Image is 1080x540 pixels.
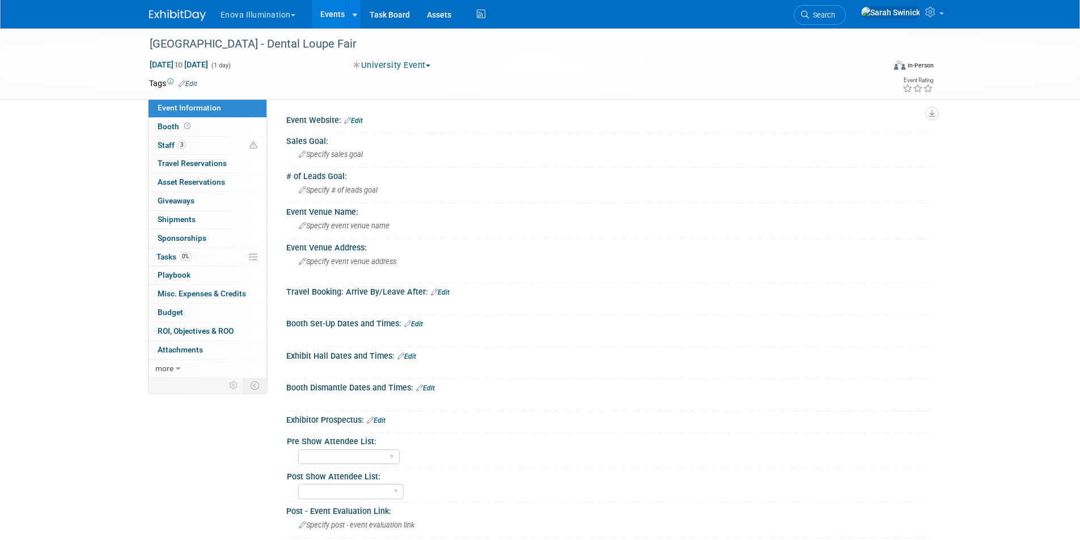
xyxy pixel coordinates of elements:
[149,137,266,155] a: Staff3
[404,320,423,328] a: Edit
[149,192,266,210] a: Giveaways
[149,341,266,359] a: Attachments
[156,252,192,261] span: Tasks
[158,289,246,298] span: Misc. Expenses & Credits
[158,141,186,150] span: Staff
[155,364,173,373] span: more
[149,360,266,378] a: more
[299,186,378,194] span: Specify # of leads goal
[158,103,221,112] span: Event Information
[224,378,244,393] td: Personalize Event Tab Strip
[149,322,266,341] a: ROI, Objectives & ROO
[286,347,931,362] div: Exhibit Hall Dates and Times:
[158,270,190,279] span: Playbook
[182,122,193,130] span: Booth not reserved yet
[907,61,934,70] div: In-Person
[286,168,931,182] div: # of Leads Goal:
[894,61,905,70] img: Format-Inperson.png
[158,215,196,224] span: Shipments
[818,59,934,76] div: Event Format
[286,133,931,147] div: Sales Goal:
[149,266,266,284] a: Playbook
[149,173,266,192] a: Asset Reservations
[286,315,931,330] div: Booth Set-Up Dates and Times:
[158,326,234,335] span: ROI, Objectives & ROO
[286,379,931,394] div: Booth Dismantle Dates and Times:
[903,78,933,83] div: Event Rating
[149,59,209,70] span: [DATE] [DATE]
[286,112,931,126] div: Event Website:
[809,11,835,19] span: Search
[286,411,931,426] div: Exhibitor Prospectus:
[149,118,266,136] a: Booth
[286,239,931,253] div: Event Venue Address:
[299,257,396,266] span: Specify event venue address
[349,59,435,71] button: University Event
[286,283,931,298] div: Travel Booking: Arrive By/Leave After:
[299,222,389,230] span: Specify event venue name
[179,80,197,88] a: Edit
[149,99,266,117] a: Event Information
[158,308,183,317] span: Budget
[397,352,416,360] a: Edit
[149,229,266,248] a: Sponsorships
[344,117,363,125] a: Edit
[149,211,266,229] a: Shipments
[158,233,206,243] span: Sponsorships
[149,248,266,266] a: Tasks0%
[158,122,193,131] span: Booth
[158,196,194,205] span: Giveaways
[149,155,266,173] a: Travel Reservations
[158,159,227,168] span: Travel Reservations
[173,60,184,69] span: to
[299,521,414,529] span: Specify post - event evaluation link
[416,384,435,392] a: Edit
[149,285,266,303] a: Misc. Expenses & Credits
[249,141,257,151] span: Potential Scheduling Conflict -- at least one attendee is tagged in another overlapping event.
[287,433,926,447] div: Pre Show Attendee List:
[210,62,231,69] span: (1 day)
[158,345,203,354] span: Attachments
[367,416,386,424] a: Edit
[861,6,921,19] img: Sarah Swinick
[299,150,363,159] span: Specify sales goal
[287,468,926,482] div: Post Show Attendee List:
[149,10,206,21] img: ExhibitDay
[146,34,867,54] div: [GEOGRAPHIC_DATA] - Dental Loupe Fair
[177,141,186,149] span: 3
[286,503,931,517] div: Post - Event Evaluation Link:
[286,203,931,218] div: Event Venue Name:
[794,5,846,25] a: Search
[431,288,450,296] a: Edit
[149,78,197,89] td: Tags
[179,252,192,261] span: 0%
[158,177,225,186] span: Asset Reservations
[243,378,266,393] td: Toggle Event Tabs
[149,304,266,322] a: Budget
